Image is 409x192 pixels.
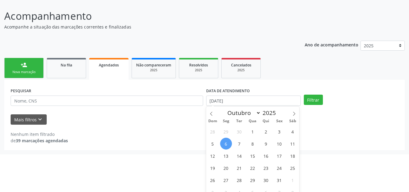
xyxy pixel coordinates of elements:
button: Filtrar [304,95,323,105]
span: Outubro 3, 2025 [273,126,285,137]
span: Outubro 13, 2025 [220,150,232,162]
span: Outubro 18, 2025 [287,150,299,162]
label: PESQUISAR [11,86,31,96]
div: Nova marcação [9,70,39,74]
span: Outubro 9, 2025 [260,138,272,150]
span: Outubro 2, 2025 [260,126,272,137]
span: Outubro 8, 2025 [247,138,259,150]
span: Outubro 31, 2025 [273,174,285,186]
span: Dom [206,119,220,123]
span: Outubro 5, 2025 [207,138,219,150]
span: Outubro 25, 2025 [287,162,299,174]
span: Sáb [286,119,299,123]
span: Outubro 29, 2025 [247,174,259,186]
strong: 39 marcações agendadas [16,138,68,143]
span: Outubro 1, 2025 [247,126,259,137]
span: Não compareceram [136,62,171,68]
div: Nenhum item filtrado [11,131,68,137]
span: Outubro 6, 2025 [220,138,232,150]
span: Outubro 20, 2025 [220,162,232,174]
span: Outubro 26, 2025 [207,174,219,186]
div: person_add [21,62,27,68]
p: Ano de acompanhamento [305,41,358,48]
span: Resolvidos [189,62,208,68]
span: Outubro 22, 2025 [247,162,259,174]
span: Sex [273,119,286,123]
span: Outubro 21, 2025 [233,162,245,174]
span: Qua [246,119,259,123]
span: Setembro 30, 2025 [233,126,245,137]
input: Nome, CNS [11,96,203,106]
span: Outubro 30, 2025 [260,174,272,186]
span: Ter [233,119,246,123]
label: DATA DE ATENDIMENTO [206,86,250,96]
span: Outubro 10, 2025 [273,138,285,150]
span: Agendados [99,62,119,68]
span: Outubro 16, 2025 [260,150,272,162]
span: Outubro 28, 2025 [233,174,245,186]
span: Setembro 29, 2025 [220,126,232,137]
input: Selecione um intervalo [206,96,301,106]
p: Acompanhe a situação das marcações correntes e finalizadas [4,24,285,30]
span: Setembro 28, 2025 [207,126,219,137]
span: Qui [259,119,273,123]
span: Outubro 24, 2025 [273,162,285,174]
span: Seg [219,119,233,123]
span: Outubro 4, 2025 [287,126,299,137]
span: Outubro 15, 2025 [247,150,259,162]
div: de [11,137,68,144]
span: Cancelados [231,62,251,68]
div: 2025 [183,68,214,72]
span: Na fila [61,62,72,68]
span: Outubro 19, 2025 [207,162,219,174]
div: 2025 [226,68,256,72]
i: keyboard_arrow_down [37,116,43,123]
span: Outubro 17, 2025 [273,150,285,162]
span: Outubro 14, 2025 [233,150,245,162]
button: Mais filtroskeyboard_arrow_down [11,114,47,125]
span: Outubro 12, 2025 [207,150,219,162]
p: Acompanhamento [4,8,285,24]
select: Month [225,109,261,117]
span: Outubro 7, 2025 [233,138,245,150]
div: 2025 [136,68,171,72]
span: Outubro 23, 2025 [260,162,272,174]
input: Year [261,109,281,117]
span: Outubro 27, 2025 [220,174,232,186]
span: Novembro 1, 2025 [287,174,299,186]
span: Outubro 11, 2025 [287,138,299,150]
